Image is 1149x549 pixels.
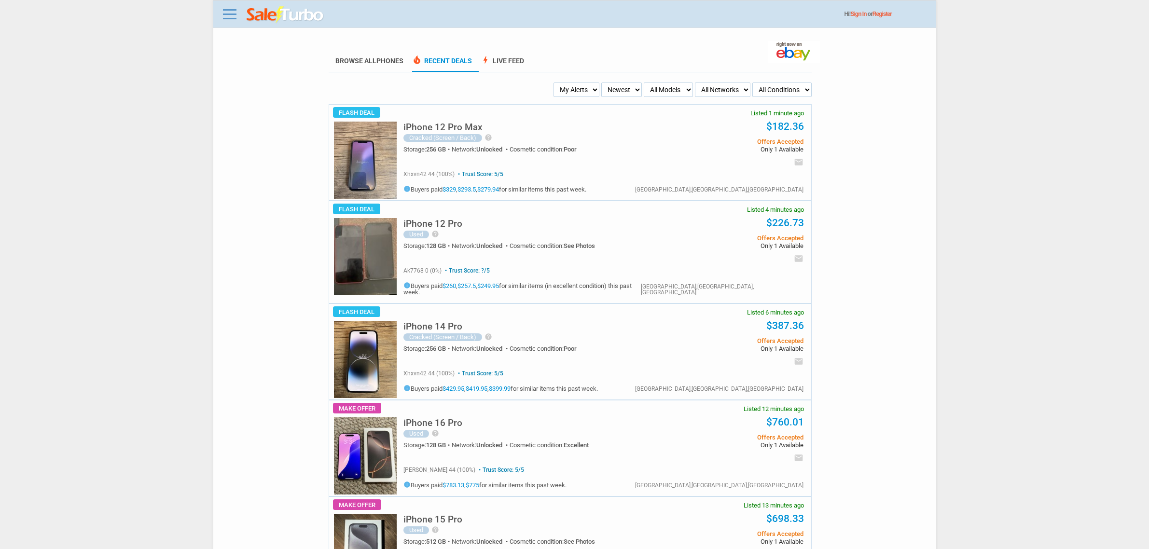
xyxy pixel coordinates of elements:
a: $279.94 [477,186,499,193]
a: $760.01 [766,416,804,428]
span: Unlocked [476,242,502,249]
img: saleturbo.com - Online Deals and Discount Coupons [247,6,324,24]
a: iPhone 12 Pro Max [403,124,483,132]
span: xhxvn42 44 (100%) [403,171,455,178]
a: iPhone 12 Pro [403,221,462,228]
h5: iPhone 16 Pro [403,418,462,427]
div: [GEOGRAPHIC_DATA],[GEOGRAPHIC_DATA],[GEOGRAPHIC_DATA] [635,482,803,488]
div: Network: [452,538,510,545]
div: Cosmetic condition: [510,345,577,352]
a: $429.95 [443,385,464,392]
i: info [403,384,411,392]
div: Network: [452,243,510,249]
div: Storage: [403,345,452,352]
div: Cosmetic condition: [510,146,577,152]
div: [GEOGRAPHIC_DATA],[GEOGRAPHIC_DATA],[GEOGRAPHIC_DATA] [635,187,803,192]
span: Only 1 Available [658,442,803,448]
span: 512 GB [426,538,446,545]
span: Listed 12 minutes ago [744,406,804,412]
a: $226.73 [766,217,804,229]
img: s-l225.jpg [334,321,397,398]
span: Poor [564,146,577,153]
i: email [794,254,803,263]
span: ak7768 0 (0%) [403,267,442,274]
img: s-l225.jpg [334,122,397,199]
div: Storage: [403,243,452,249]
div: Storage: [403,442,452,448]
a: $182.36 [766,121,804,132]
span: Excellent [564,441,589,449]
i: info [403,282,411,289]
img: s-l225.jpg [334,417,397,494]
a: $387.36 [766,320,804,331]
span: xhxvn42 44 (100%) [403,370,455,377]
span: See Photos [564,242,595,249]
a: $257.5 [457,282,476,289]
a: $293.5 [457,186,476,193]
div: Used [403,430,429,438]
span: Trust Score: 5/5 [456,370,503,377]
span: See Photos [564,538,595,545]
span: or [868,11,892,17]
a: Sign In [851,11,867,17]
span: Unlocked [476,146,502,153]
a: Browse AllPhones [335,57,403,65]
span: Only 1 Available [658,538,803,545]
span: bolt [481,55,490,65]
span: Make Offer [333,403,381,413]
span: 128 GB [426,242,446,249]
i: help [431,429,439,437]
a: $698.33 [766,513,804,524]
span: Offers Accepted [658,138,803,145]
span: Flash Deal [333,306,380,317]
a: iPhone 14 Pro [403,324,462,331]
div: Cracked (Screen / Back) [403,333,482,341]
span: Flash Deal [333,107,380,118]
h5: iPhone 14 Pro [403,322,462,331]
div: Network: [452,345,510,352]
div: Used [403,231,429,238]
h5: Buyers paid , , for similar items (in excellent condition) this past week. [403,282,641,295]
a: $775 [466,481,479,489]
i: email [794,157,803,167]
span: 256 GB [426,146,446,153]
span: Hi! [844,11,851,17]
i: help [431,230,439,238]
span: Unlocked [476,345,502,352]
a: $329 [443,186,456,193]
span: 128 GB [426,441,446,449]
h5: iPhone 12 Pro [403,219,462,228]
i: email [794,453,803,463]
span: [PERSON_NAME] 44 (100%) [403,467,475,473]
a: Register [872,11,892,17]
span: Only 1 Available [658,146,803,152]
a: boltLive Feed [481,57,524,72]
div: Storage: [403,146,452,152]
div: Cosmetic condition: [510,243,595,249]
span: Offers Accepted [658,235,803,241]
span: Offers Accepted [658,338,803,344]
a: $783.13 [443,481,464,489]
i: help [485,333,492,341]
div: [GEOGRAPHIC_DATA],[GEOGRAPHIC_DATA],[GEOGRAPHIC_DATA] [635,386,803,392]
div: Cracked (Screen / Back) [403,134,482,142]
span: Listed 1 minute ago [750,110,804,116]
a: $260 [443,282,456,289]
h5: Buyers paid , for similar items this past week. [403,481,567,488]
i: info [403,481,411,488]
a: iPhone 16 Pro [403,420,462,427]
div: [GEOGRAPHIC_DATA],[GEOGRAPHIC_DATA],[GEOGRAPHIC_DATA] [641,284,803,295]
span: 256 GB [426,345,446,352]
span: Unlocked [476,538,502,545]
span: Make Offer [333,499,381,510]
span: Offers Accepted [658,531,803,537]
img: s-l225.jpg [334,218,397,295]
span: Listed 4 minutes ago [747,206,804,213]
a: $419.95 [466,385,487,392]
div: Storage: [403,538,452,545]
span: Only 1 Available [658,243,803,249]
i: info [403,185,411,192]
h5: Buyers paid , , for similar items this past week. [403,185,586,192]
span: Listed 6 minutes ago [747,309,804,316]
span: Offers Accepted [658,434,803,440]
